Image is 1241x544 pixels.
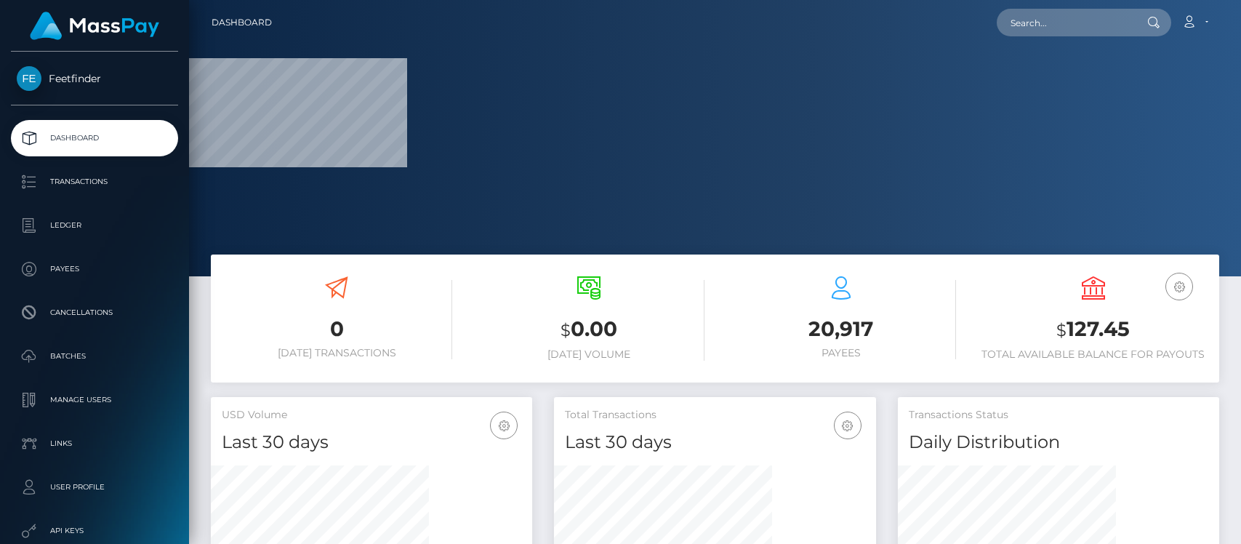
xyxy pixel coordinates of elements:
img: MassPay Logo [30,12,159,40]
a: Payees [11,251,178,287]
p: Dashboard [17,127,172,149]
h5: USD Volume [222,408,521,423]
h3: 0.00 [474,315,704,345]
p: User Profile [17,476,172,498]
small: $ [561,320,571,340]
p: Payees [17,258,172,280]
a: Batches [11,338,178,375]
h6: Payees [726,347,957,359]
h3: 127.45 [978,315,1208,345]
img: Feetfinder [17,66,41,91]
small: $ [1056,320,1067,340]
h6: [DATE] Transactions [222,347,452,359]
a: Manage Users [11,382,178,418]
h6: Total Available Balance for Payouts [978,348,1208,361]
a: Transactions [11,164,178,200]
a: Links [11,425,178,462]
input: Search... [997,9,1133,36]
p: Ledger [17,215,172,236]
h3: 20,917 [726,315,957,343]
a: Dashboard [212,7,272,38]
p: Links [17,433,172,455]
span: Feetfinder [11,72,178,85]
h6: [DATE] Volume [474,348,704,361]
h4: Last 30 days [565,430,864,455]
h4: Last 30 days [222,430,521,455]
a: Cancellations [11,295,178,331]
p: Cancellations [17,302,172,324]
a: Ledger [11,207,178,244]
p: Batches [17,345,172,367]
p: API Keys [17,520,172,542]
p: Manage Users [17,389,172,411]
h5: Total Transactions [565,408,864,423]
h3: 0 [222,315,452,343]
p: Transactions [17,171,172,193]
h4: Daily Distribution [909,430,1208,455]
a: Dashboard [11,120,178,156]
a: User Profile [11,469,178,505]
h5: Transactions Status [909,408,1208,423]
